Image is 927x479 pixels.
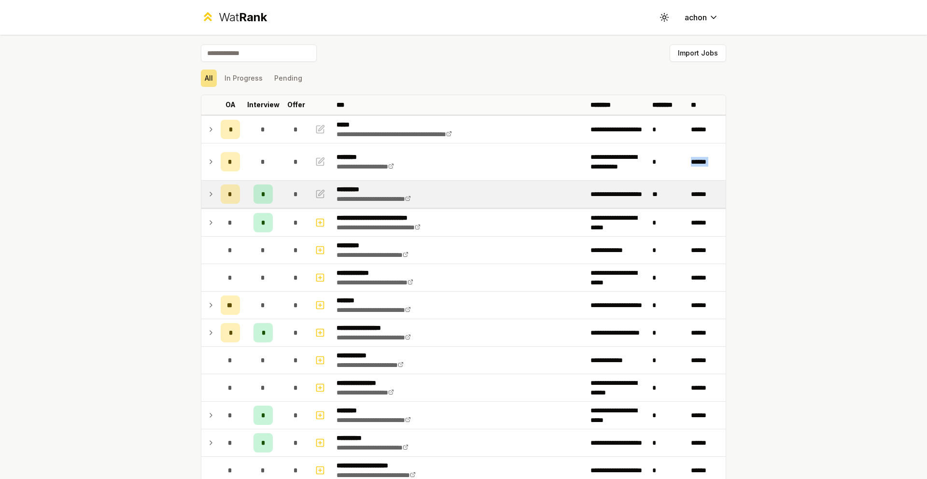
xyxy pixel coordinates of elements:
[201,70,217,87] button: All
[219,10,267,25] div: Wat
[225,100,236,110] p: OA
[270,70,306,87] button: Pending
[670,44,726,62] button: Import Jobs
[247,100,280,110] p: Interview
[239,10,267,24] span: Rank
[287,100,305,110] p: Offer
[685,12,707,23] span: achon
[221,70,267,87] button: In Progress
[677,9,726,26] button: achon
[201,10,267,25] a: WatRank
